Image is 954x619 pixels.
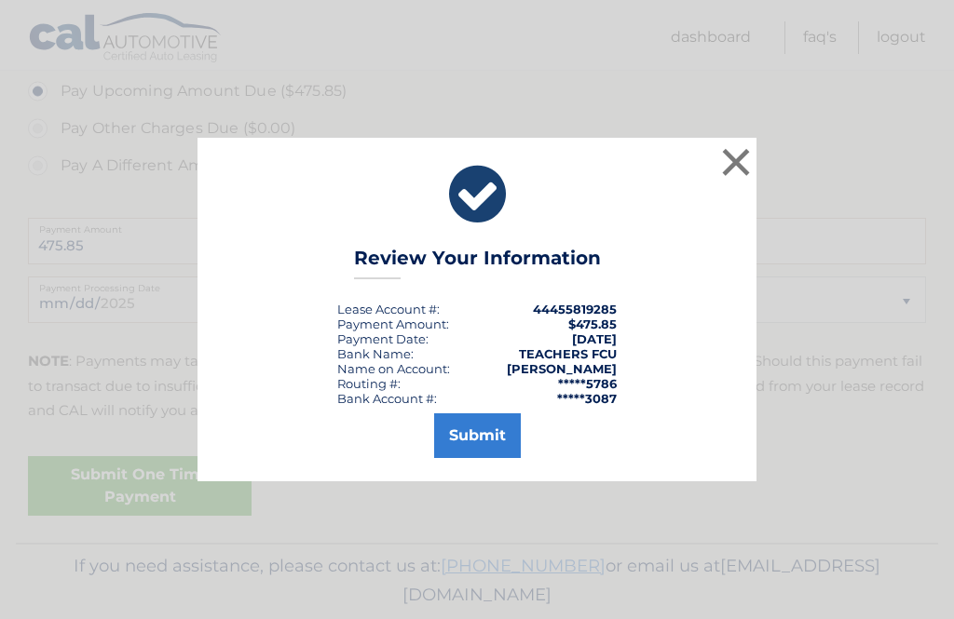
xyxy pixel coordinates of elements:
div: Bank Account #: [337,391,437,406]
div: Name on Account: [337,361,450,376]
strong: TEACHERS FCU [519,346,617,361]
span: [DATE] [572,331,617,346]
strong: [PERSON_NAME] [507,361,617,376]
h3: Review Your Information [354,247,601,279]
div: Routing #: [337,376,401,391]
span: Payment Date [337,331,426,346]
div: : [337,331,429,346]
button: × [717,143,755,181]
div: Payment Amount: [337,316,449,331]
div: Bank Name: [337,346,414,361]
button: Submit [434,413,521,458]
div: Lease Account #: [337,302,440,316]
span: $475.85 [568,316,617,331]
strong: 44455819285 [533,302,617,316]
